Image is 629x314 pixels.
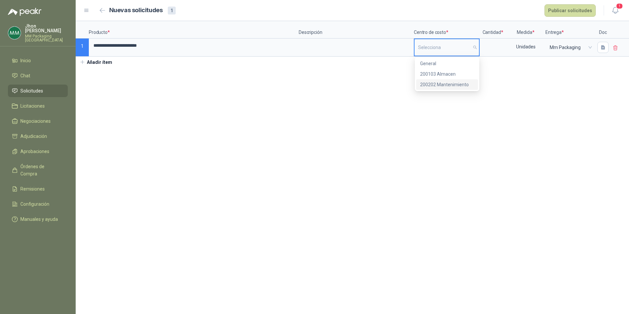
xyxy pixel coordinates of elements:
[420,70,474,78] div: 200103 Almacen
[8,183,68,195] a: Remisiones
[8,69,68,82] a: Chat
[8,198,68,210] a: Configuración
[420,60,474,67] div: General
[25,34,68,42] p: MM Packaging [GEOGRAPHIC_DATA]
[545,21,595,39] p: Entrega
[20,57,31,64] span: Inicio
[420,81,474,88] div: 200202 Mantenimiento
[109,6,163,15] h2: Nuevas solicitudes
[20,148,49,155] span: Aprobaciones
[480,21,506,39] p: Cantidad
[25,24,68,33] p: Jhon [PERSON_NAME]
[20,185,45,193] span: Remisiones
[616,3,623,9] span: 1
[8,115,68,127] a: Negociaciones
[168,7,176,14] div: 1
[8,85,68,97] a: Solicitudes
[20,163,62,177] span: Órdenes de Compra
[89,21,299,39] p: Producto
[8,8,41,16] img: Logo peakr
[76,57,116,68] button: Añadir ítem
[8,130,68,143] a: Adjudicación
[609,5,621,16] button: 1
[414,21,480,39] p: Centro de costo
[550,42,591,52] span: Mm Packaging
[506,21,545,39] p: Medida
[299,21,414,39] p: Descripción
[507,39,545,54] div: Unidades
[544,4,596,17] button: Publicar solicitudes
[8,160,68,180] a: Órdenes de Compra
[416,58,478,69] div: General
[20,118,51,125] span: Negociaciones
[8,27,21,39] img: Company Logo
[416,69,478,79] div: 200103 Almacen
[20,87,43,94] span: Solicitudes
[20,216,58,223] span: Manuales y ayuda
[8,213,68,225] a: Manuales y ayuda
[8,54,68,67] a: Inicio
[20,133,47,140] span: Adjudicación
[20,72,30,79] span: Chat
[20,102,45,110] span: Licitaciones
[416,79,478,90] div: 200202 Mantenimiento
[8,100,68,112] a: Licitaciones
[20,200,49,208] span: Configuración
[595,21,611,39] p: Doc
[8,145,68,158] a: Aprobaciones
[76,39,89,57] p: 1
